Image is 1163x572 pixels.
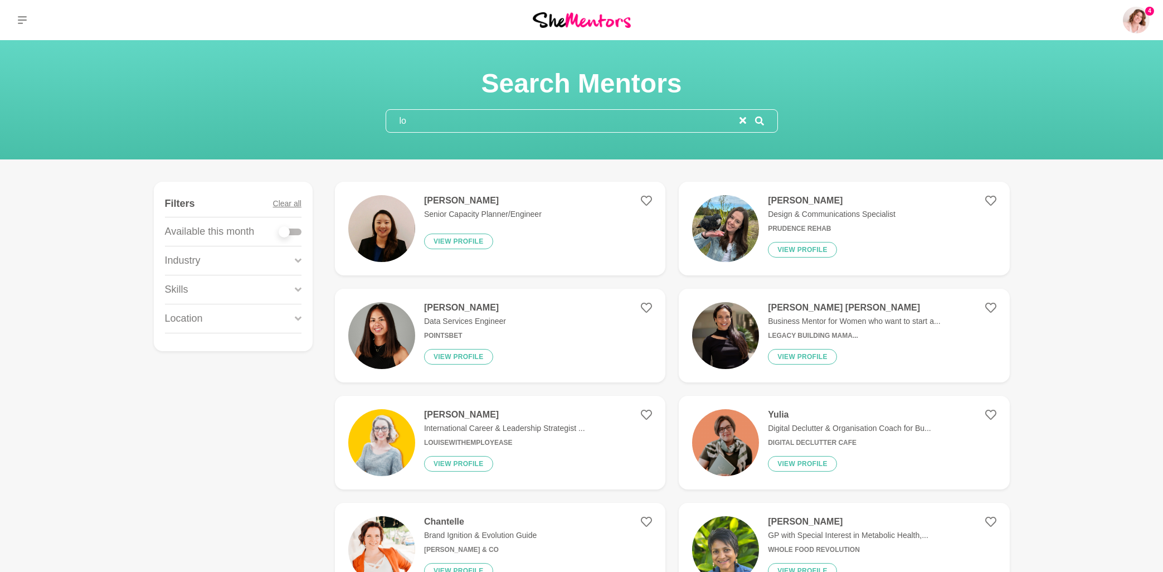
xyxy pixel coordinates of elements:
a: [PERSON_NAME]Data Services EngineerPointsbetView profile [335,289,665,382]
img: She Mentors Logo [533,12,631,27]
button: Clear all [273,191,301,217]
h4: [PERSON_NAME] [424,195,542,206]
p: Location [165,311,203,326]
p: Design & Communications Specialist [768,209,896,220]
p: Brand Ignition & Evolution Guide [424,530,537,541]
h4: [PERSON_NAME] [768,195,896,206]
p: GP with Special Interest in Metabolic Health,... [768,530,928,541]
input: Search mentors [386,110,739,132]
h4: [PERSON_NAME] [PERSON_NAME] [768,302,940,313]
a: [PERSON_NAME]International Career & Leadership Strategist ...LouiseWithEmployEaseView profile [335,396,665,489]
button: View profile [424,456,493,472]
img: 49f725dcccdd8bf20ef7723de0b376859f0749ad-800x800.jpg [348,195,415,262]
p: Skills [165,282,188,297]
a: Amanda Greenman4 [1123,7,1150,33]
p: Industry [165,253,201,268]
h1: Search Mentors [386,67,778,100]
a: [PERSON_NAME] [PERSON_NAME]Business Mentor for Women who want to start a...Legacy Building Mama..... [679,289,1009,382]
button: View profile [424,349,493,365]
button: View profile [424,234,493,249]
h4: [PERSON_NAME] [424,409,585,420]
h4: Yulia [768,409,931,420]
h6: Digital Declutter Cafe [768,439,931,447]
h4: Filters [165,197,195,210]
h6: [PERSON_NAME] & Co [424,546,537,554]
h6: Whole Food Revolution [768,546,928,554]
button: View profile [768,242,837,258]
a: [PERSON_NAME]Design & Communications SpecialistPrudence RehabView profile [679,182,1009,275]
img: 00786494d655bbfd6cdfef4bfe9a954db4e7dda2-1499x2000.jpg [692,302,759,369]
h4: [PERSON_NAME] [768,516,928,527]
h6: Prudence Rehab [768,225,896,233]
p: Available this month [165,224,255,239]
p: Data Services Engineer [424,316,506,327]
p: Senior Capacity Planner/Engineer [424,209,542,220]
h4: [PERSON_NAME] [424,302,506,313]
img: Amanda Greenman [1123,7,1150,33]
span: 4 [1145,7,1154,16]
button: View profile [768,349,837,365]
img: cd3ee0be55c8d8e4b79a56ea7ce6c8bbb3f20f9c-1080x1080.png [692,409,759,476]
button: View profile [768,456,837,472]
h6: Pointsbet [424,332,506,340]
a: YuliaDigital Declutter & Organisation Coach for Bu...Digital Declutter CafeView profile [679,396,1009,489]
p: International Career & Leadership Strategist ... [424,423,585,434]
h6: LouiseWithEmployEase [424,439,585,447]
p: Digital Declutter & Organisation Coach for Bu... [768,423,931,434]
h6: Legacy Building Mama... [768,332,940,340]
h4: Chantelle [424,516,537,527]
img: ec32ca9dd266c48f35506263bca8bc2fe6332073-1080x1080.jpg [348,409,415,476]
a: [PERSON_NAME]Senior Capacity Planner/EngineerView profile [335,182,665,275]
p: Business Mentor for Women who want to start a... [768,316,940,327]
img: 40e465171609e5be4f437dde22e885755211be7f-662x670.png [692,195,759,262]
img: 8fe84966003935456d1ef163b2a579018e8b2358-1848x2310.jpg [348,302,415,369]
